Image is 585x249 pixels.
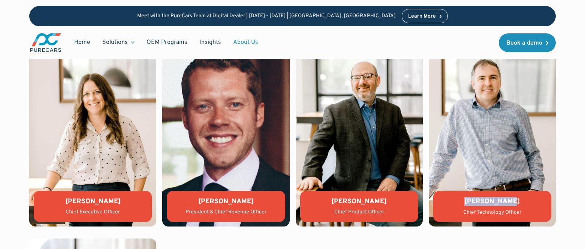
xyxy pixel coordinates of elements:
[29,36,156,226] img: Lauren Donalson
[408,14,436,19] div: Learn More
[439,197,545,206] div: [PERSON_NAME]
[96,35,141,49] div: Solutions
[141,35,193,49] a: OEM Programs
[306,208,412,216] div: Chief Product Officer
[193,35,227,49] a: Insights
[506,40,542,46] div: Book a demo
[296,36,423,226] img: Matthew Groner
[429,36,556,226] img: Tony Compton
[227,35,264,49] a: About Us
[29,32,62,53] a: main
[402,9,448,23] a: Learn More
[306,197,412,206] div: [PERSON_NAME]
[29,32,62,53] img: purecars logo
[173,197,279,206] div: [PERSON_NAME]
[162,36,289,226] img: Jason Wiley
[40,208,146,216] div: Chief Executive Officer
[137,13,396,19] p: Meet with the PureCars Team at Digital Dealer | [DATE] - [DATE] | [GEOGRAPHIC_DATA], [GEOGRAPHIC_...
[40,197,146,206] div: [PERSON_NAME]
[68,35,96,49] a: Home
[439,209,545,216] div: Chief Technology Officer
[102,38,128,46] div: Solutions
[499,33,556,52] a: Book a demo
[173,208,279,216] div: President & Chief Revenue Officer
